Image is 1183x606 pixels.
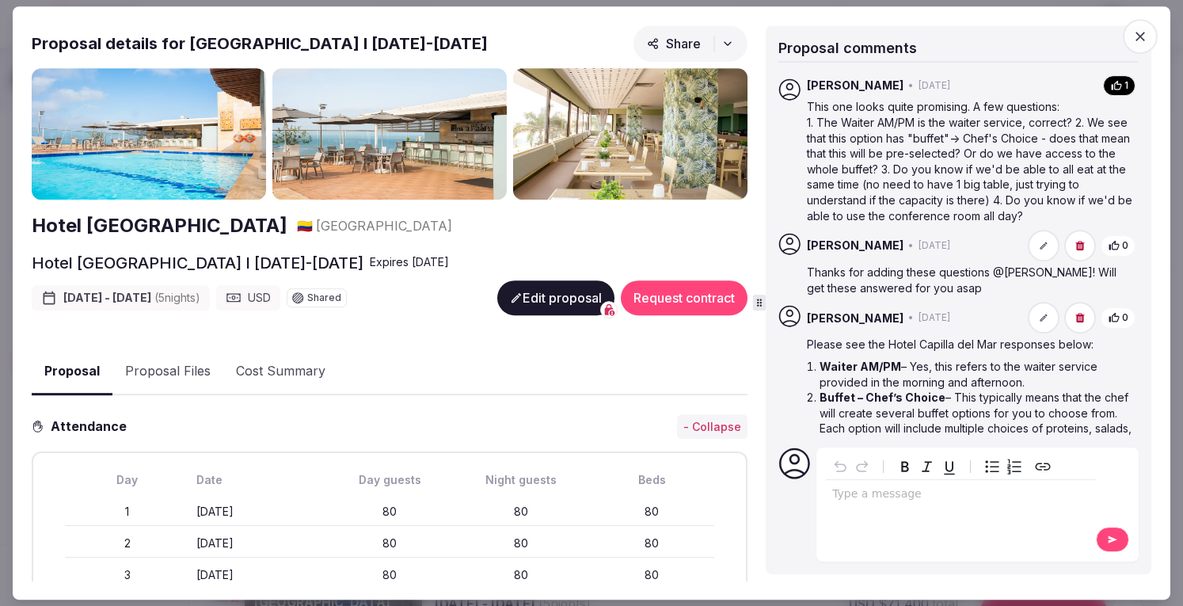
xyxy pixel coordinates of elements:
[327,473,452,489] div: Day guests
[316,217,452,234] span: [GEOGRAPHIC_DATA]
[458,535,584,551] div: 80
[590,504,715,520] div: 80
[327,504,452,520] div: 80
[590,535,715,551] div: 80
[63,290,200,306] span: [DATE] - [DATE]
[32,32,488,55] h2: Proposal details for [GEOGRAPHIC_DATA] I [DATE]-[DATE]
[196,567,321,583] div: [DATE]
[1122,311,1128,325] span: 0
[1003,455,1025,478] button: Numbered list
[647,36,701,51] span: Share
[297,217,313,234] button: 🇨🇴
[908,239,914,253] span: •
[32,252,363,274] h2: Hotel [GEOGRAPHIC_DATA] I [DATE]-[DATE]
[590,567,715,583] div: 80
[327,567,452,583] div: 80
[590,473,715,489] div: Beds
[458,504,584,520] div: 80
[32,68,266,200] img: Gallery photo 1
[981,455,1003,478] button: Bulleted list
[807,78,903,93] span: [PERSON_NAME]
[894,455,916,478] button: Bold
[919,239,950,253] span: [DATE]
[938,455,960,478] button: Underline
[154,291,200,304] span: ( 5 night s )
[65,473,190,489] div: Day
[1101,235,1135,257] button: 0
[621,280,747,315] button: Request contract
[196,535,321,551] div: [DATE]
[458,567,584,583] div: 80
[513,68,747,200] img: Gallery photo 3
[1032,455,1054,478] button: Create link
[807,100,1135,116] p: This one looks quite promising. A few questions:
[458,473,584,489] div: Night guests
[820,360,901,373] strong: Waiter AM/PM
[216,285,280,311] div: USD
[981,455,1025,478] div: toggle group
[1103,75,1135,97] button: 1
[370,254,449,270] div: Expire s [DATE]
[297,218,313,234] span: 🇨🇴
[807,311,903,326] span: [PERSON_NAME]
[807,238,903,254] span: [PERSON_NAME]
[32,212,287,239] a: Hotel [GEOGRAPHIC_DATA]
[916,455,938,478] button: Italic
[1101,307,1135,329] button: 0
[1124,79,1128,93] span: 1
[1122,239,1128,253] span: 0
[820,391,945,404] strong: Buffet – Chef’s Choice
[807,115,1135,223] p: 1. The Waiter AM/PM is the waiter service, correct? 2. We see that this option has "buffet"-> Che...
[307,293,341,303] span: Shared
[196,473,321,489] div: Date
[32,349,112,395] button: Proposal
[497,280,614,315] button: Edit proposal
[826,480,1096,512] div: editable markdown
[196,504,321,520] div: [DATE]
[65,535,190,551] div: 2
[65,567,190,583] div: 3
[778,40,917,56] span: Proposal comments
[327,535,452,551] div: 80
[677,414,747,440] button: - Collapse
[807,337,1135,353] p: Please see the Hotel Capilla del Mar responses below:
[820,390,1135,452] li: – This typically means that the chef will create several buffet options for you to choose from. E...
[272,68,507,200] img: Gallery photo 2
[919,311,950,325] span: [DATE]
[919,79,950,93] span: [DATE]
[820,359,1135,390] li: – Yes, this refers to the waiter service provided in the morning and afternoon.
[908,79,914,93] span: •
[908,311,914,325] span: •
[807,265,1135,295] p: Thanks for adding these questions @[PERSON_NAME]! Will get these answered for you asap
[44,417,139,436] h3: Attendance
[112,349,223,394] button: Proposal Files
[633,25,747,62] button: Share
[65,504,190,520] div: 1
[223,349,338,394] button: Cost Summary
